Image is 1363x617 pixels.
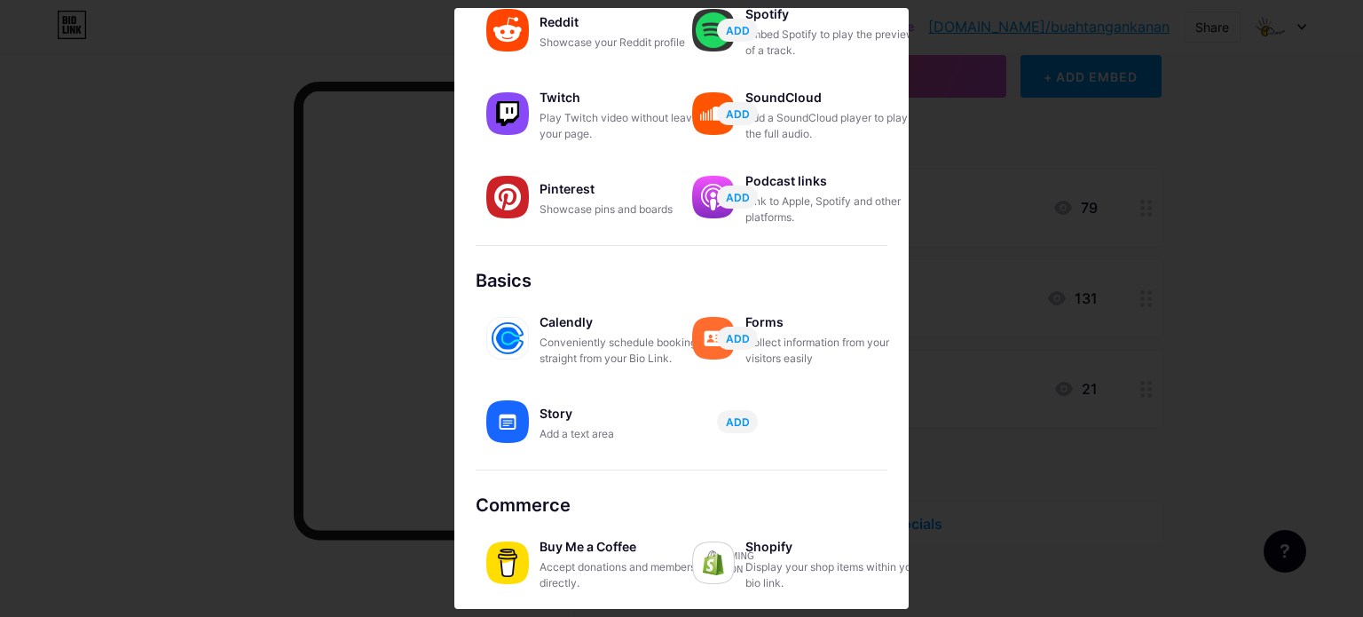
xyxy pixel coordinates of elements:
div: Collect information from your visitors easily [745,335,923,367]
div: Reddit [540,10,717,35]
div: SoundCloud [745,85,923,110]
div: Pinterest [540,177,717,202]
div: Accept donations and memberships directly. [540,559,717,591]
div: Display your shop items within your bio link. [745,559,923,591]
div: Embed Spotify to play the preview of a track. [745,27,923,59]
button: ADD [717,19,758,42]
img: calendly [486,317,529,360]
img: spotify [692,9,735,51]
img: podcastlinks [692,176,735,218]
img: story [486,400,529,443]
div: Buy Me a Coffee [540,534,717,559]
div: Twitch [540,85,717,110]
div: Showcase pins and boards [540,202,717,218]
img: forms [692,317,735,360]
div: Add a text area [540,426,717,442]
img: pinterest [486,176,529,218]
div: Conveniently schedule bookings straight from your Bio Link. [540,335,717,367]
div: Showcase your Reddit profile [540,35,717,51]
div: Add a SoundCloud player to play the full audio. [745,110,923,142]
img: reddit [486,9,529,51]
div: Link to Apple, Spotify and other platforms. [745,194,923,225]
button: ADD [717,327,758,350]
div: Calendly [540,310,717,335]
div: Shopify [745,534,923,559]
div: Story [540,401,717,426]
div: Forms [745,310,923,335]
div: Podcast links [745,169,923,194]
span: ADD [726,107,750,122]
img: shopify [692,542,735,584]
button: ADD [717,186,758,209]
img: buymeacoffee [486,542,529,584]
div: Play Twitch video without leaving your page. [540,110,717,142]
img: twitch [486,92,529,135]
span: ADD [726,331,750,346]
span: ADD [726,415,750,430]
div: Commerce [476,492,887,518]
span: ADD [726,190,750,205]
div: Basics [476,267,887,294]
button: ADD [717,410,758,433]
img: soundcloud [692,92,735,135]
span: ADD [726,23,750,38]
div: Spotify [745,2,923,27]
button: ADD [717,102,758,125]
